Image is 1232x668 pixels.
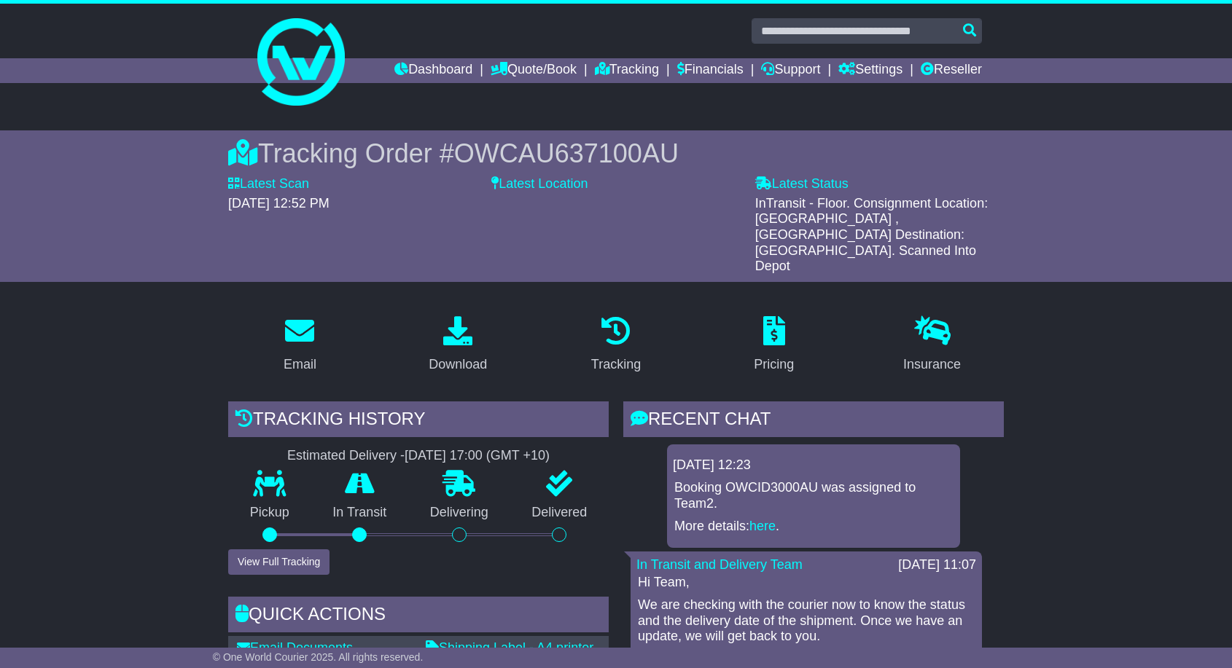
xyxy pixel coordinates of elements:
a: Reseller [921,58,982,83]
a: In Transit and Delivery Team [636,557,803,572]
p: In Transit [311,505,409,521]
div: [DATE] 11:07 [898,557,976,573]
a: Insurance [894,311,970,380]
label: Latest Status [755,176,849,192]
a: Quote/Book [491,58,577,83]
p: Booking OWCID3000AU was assigned to Team2. [674,480,953,511]
span: © One World Courier 2025. All rights reserved. [213,651,424,663]
div: Email [284,355,316,374]
a: Email [274,311,326,380]
div: Insurance [903,355,961,374]
p: Hi Team, [638,575,975,591]
button: View Full Tracking [228,549,330,575]
a: Settings [838,58,902,83]
a: Tracking [595,58,659,83]
div: Tracking Order # [228,138,1004,169]
p: We are checking with the courier now to know the status and the delivery date of the shipment. On... [638,597,975,645]
div: RECENT CHAT [623,401,1004,441]
label: Latest Location [491,176,588,192]
a: Email Documents [237,640,353,655]
div: Tracking [591,355,641,374]
a: Tracking [582,311,650,380]
div: Quick Actions [228,597,609,636]
div: Pricing [754,355,794,374]
span: InTransit - Floor. Consignment Location: [GEOGRAPHIC_DATA] , [GEOGRAPHIC_DATA] Destination: [GEOG... [755,196,988,273]
p: More details: . [674,519,953,535]
label: Latest Scan [228,176,309,192]
div: Download [429,355,487,374]
a: Download [419,311,496,380]
span: OWCAU637100AU [454,138,679,168]
div: [DATE] 12:23 [673,457,954,474]
a: Shipping Label - A4 printer [426,640,593,655]
a: Financials [677,58,744,83]
a: Dashboard [394,58,472,83]
div: Tracking history [228,401,609,441]
span: [DATE] 12:52 PM [228,196,330,211]
div: Estimated Delivery - [228,448,609,464]
p: Pickup [228,505,311,521]
p: Delivered [510,505,609,521]
div: [DATE] 17:00 (GMT +10) [405,448,550,464]
a: Pricing [744,311,803,380]
a: Support [761,58,820,83]
p: Delivering [408,505,510,521]
a: here [749,519,776,533]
